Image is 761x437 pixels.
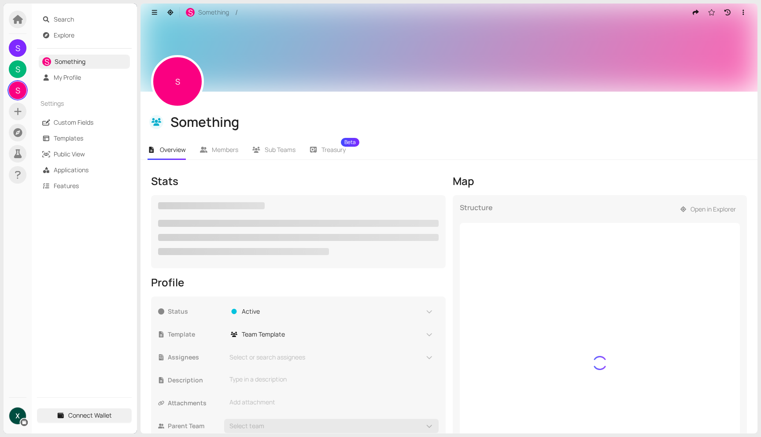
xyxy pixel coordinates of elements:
[453,174,747,188] div: Map
[54,73,81,81] a: My Profile
[212,145,238,154] span: Members
[54,134,83,142] a: Templates
[54,118,93,126] a: Custom Fields
[9,407,26,424] img: ACg8ocL2PLSHMB-tEaOxArXAbWMbuPQZH6xV--tiP_qvgO-k-ozjdA=s500
[168,375,224,385] span: Description
[160,145,186,154] span: Overview
[341,138,359,147] sup: Beta
[676,202,740,216] button: Open in Explorer
[226,352,305,362] span: Select or search assignees
[37,93,132,114] div: Settings
[188,8,193,17] span: S
[321,147,346,153] span: Treasury
[15,60,20,78] span: S
[15,81,20,99] span: S
[242,330,285,339] span: Team Template
[181,5,233,19] button: SSomething
[168,307,224,316] span: Status
[229,374,433,384] div: Type in a description
[691,204,736,214] span: Open in Explorer
[41,99,113,108] span: Settings
[54,12,127,26] span: Search
[168,421,224,431] span: Parent Team
[168,352,224,362] span: Assignees
[151,275,446,289] div: Profile
[54,166,89,174] a: Applications
[175,55,180,108] span: S
[591,354,609,372] img: something
[37,408,132,422] button: Connect Wallet
[198,7,229,17] span: Something
[168,330,224,339] span: Template
[170,114,745,130] div: Something
[168,398,224,408] span: Attachments
[151,174,446,188] div: Stats
[55,57,85,66] a: Something
[460,202,493,223] div: Structure
[54,31,74,39] a: Explore
[265,145,296,154] span: Sub Teams
[226,421,264,431] span: Select team
[242,307,260,316] span: Active
[54,150,85,158] a: Public View
[54,181,79,190] a: Features
[68,411,112,420] span: Connect Wallet
[15,39,20,57] span: S
[224,395,439,409] div: Add attachment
